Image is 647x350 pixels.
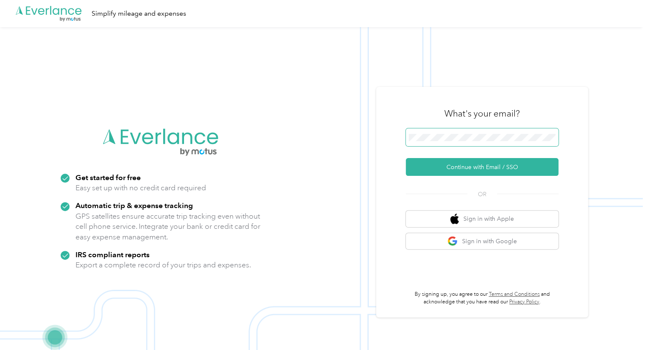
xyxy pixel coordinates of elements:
p: GPS satellites ensure accurate trip tracking even without cell phone service. Integrate your bank... [75,211,261,242]
div: Simplify mileage and expenses [92,8,186,19]
a: Privacy Policy [509,299,539,305]
p: Easy set up with no credit card required [75,183,206,193]
button: apple logoSign in with Apple [406,211,558,227]
button: google logoSign in with Google [406,233,558,250]
button: Continue with Email / SSO [406,158,558,176]
span: OR [467,190,497,199]
strong: Get started for free [75,173,141,182]
a: Terms and Conditions [489,291,540,297]
strong: IRS compliant reports [75,250,150,259]
img: google logo [447,236,458,247]
strong: Automatic trip & expense tracking [75,201,193,210]
p: By signing up, you agree to our and acknowledge that you have read our . [406,291,558,306]
img: apple logo [450,214,459,224]
h3: What's your email? [444,108,520,119]
p: Export a complete record of your trips and expenses. [75,260,251,270]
